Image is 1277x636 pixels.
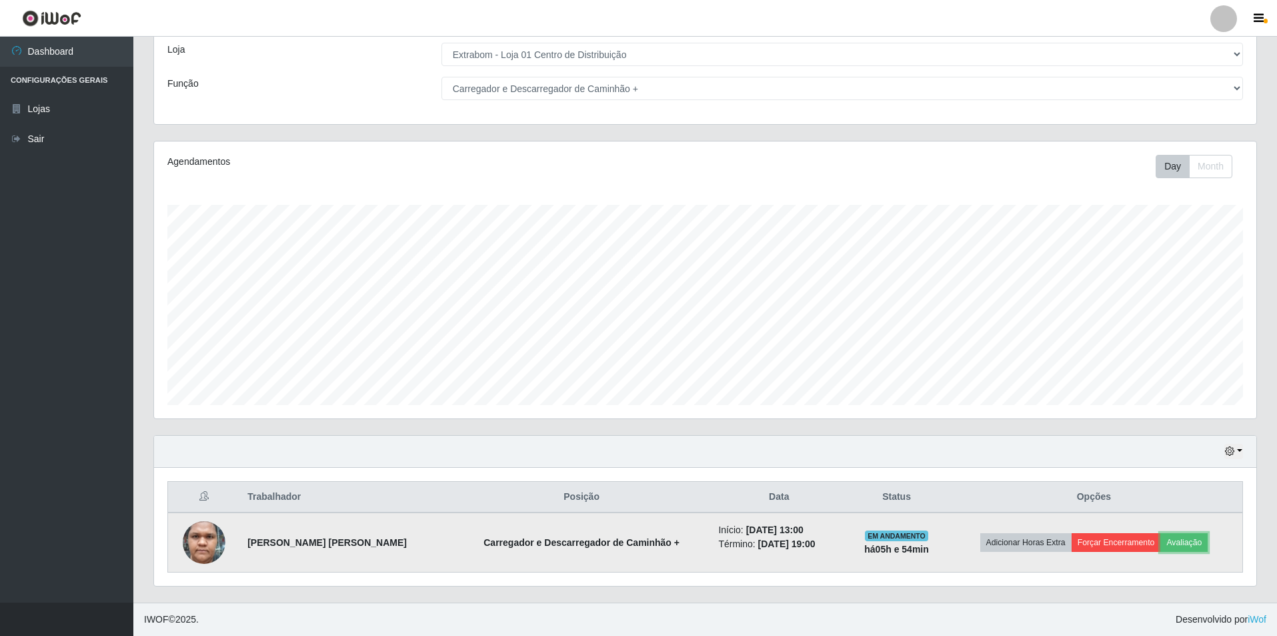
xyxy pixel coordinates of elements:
[1156,155,1243,178] div: Toolbar with button groups
[1156,155,1190,178] button: Day
[848,482,946,513] th: Status
[247,537,407,548] strong: [PERSON_NAME] [PERSON_NAME]
[746,525,804,535] time: [DATE] 13:00
[718,537,840,551] li: Término:
[980,533,1072,552] button: Adicionar Horas Extra
[1189,155,1232,178] button: Month
[22,10,81,27] img: CoreUI Logo
[1072,533,1161,552] button: Forçar Encerramento
[239,482,453,513] th: Trabalhador
[710,482,848,513] th: Data
[144,614,169,625] span: IWOF
[1160,533,1208,552] button: Avaliação
[1248,614,1266,625] a: iWof
[1176,613,1266,627] span: Desenvolvido por
[718,523,840,537] li: Início:
[946,482,1243,513] th: Opções
[167,43,185,57] label: Loja
[758,539,816,549] time: [DATE] 19:00
[183,499,225,587] img: 1753220579080.jpeg
[167,155,604,169] div: Agendamentos
[864,544,929,555] strong: há 05 h e 54 min
[453,482,711,513] th: Posição
[1156,155,1232,178] div: First group
[167,77,199,91] label: Função
[865,531,928,541] span: EM ANDAMENTO
[144,613,199,627] span: © 2025 .
[483,537,680,548] strong: Carregador e Descarregador de Caminhão +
